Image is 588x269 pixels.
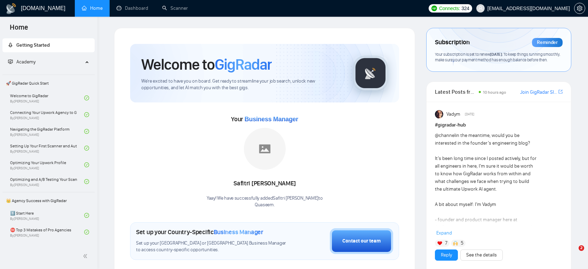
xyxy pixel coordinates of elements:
a: Navigating the GigRadar PlatformBy[PERSON_NAME] [10,124,84,139]
span: GigRadar [215,55,272,74]
span: Academy [16,59,35,65]
iframe: Intercom live chat [564,245,581,262]
span: Set up your [GEOGRAPHIC_DATA] or [GEOGRAPHIC_DATA] Business Manager to access country-specific op... [136,240,291,253]
a: Connecting Your Upwork Agency to GigRadarBy[PERSON_NAME] [10,107,84,122]
button: Reply [435,249,458,261]
span: Business Manager [214,228,263,236]
span: [DATE] [465,111,474,117]
img: upwork-logo.png [431,6,437,11]
button: See the details [460,249,503,261]
div: Yaay! We have successfully added Safitri [PERSON_NAME] to [207,195,323,208]
span: 5 [461,240,463,247]
span: Getting Started [16,42,50,48]
span: Latest Posts from the GigRadar Community [435,87,476,96]
button: Contact our team [330,228,393,254]
img: gigradar-logo.png [353,56,388,91]
div: Contact our team [342,237,381,245]
span: check-circle [84,230,89,235]
h1: Welcome to [141,55,272,74]
span: rocket [8,43,13,47]
span: 7 [445,240,447,247]
span: Your [231,115,298,123]
span: check-circle [84,179,89,184]
span: [DATE] [490,52,502,57]
h1: Set up your Country-Specific [136,228,263,236]
span: check-circle [84,95,89,100]
span: check-circle [84,129,89,134]
img: placeholder.png [244,128,286,170]
h1: # gigradar-hub [435,121,563,129]
a: homeHome [82,5,103,11]
span: 👑 Agency Success with GigRadar [3,194,94,208]
span: export [558,89,563,94]
span: Business Manager [245,116,298,123]
span: Academy [8,59,35,65]
span: user [478,6,483,11]
span: Your subscription is set to renew . To keep things running smoothly, make sure your payment metho... [435,52,560,63]
span: fund-projection-screen [8,59,13,64]
li: Getting Started [2,38,95,52]
span: check-circle [84,162,89,167]
a: See the details [466,251,497,259]
span: 324 [461,5,469,12]
span: 10 hours ago [483,90,506,95]
span: Subscription [435,37,469,48]
span: Expand [436,230,452,236]
div: Safitri [PERSON_NAME] [207,178,323,190]
a: 🌚 Rookie Traps for New Agencies [10,241,84,256]
img: 🙌 [453,241,458,246]
a: setting [574,6,585,11]
div: Reminder [532,38,563,47]
span: double-left [83,253,90,260]
span: check-circle [84,146,89,151]
a: Reply [441,251,452,259]
a: Welcome to GigRadarBy[PERSON_NAME] [10,90,84,106]
button: setting [574,3,585,14]
a: export [558,89,563,95]
span: We're excited to have you on board. Get ready to streamline your job search, unlock new opportuni... [141,78,342,91]
span: check-circle [84,213,89,218]
span: Connects: [439,5,460,12]
a: Setting Up Your First Scanner and Auto-BidderBy[PERSON_NAME] [10,140,84,156]
span: Home [4,22,34,37]
img: logo [6,3,17,14]
a: dashboardDashboard [117,5,148,11]
a: Optimizing Your Upwork ProfileBy[PERSON_NAME] [10,157,84,172]
a: ⛔ Top 3 Mistakes of Pro AgenciesBy[PERSON_NAME] [10,224,84,240]
img: ❤️ [437,241,442,246]
img: Vadym [435,110,443,118]
a: searchScanner [162,5,188,11]
span: check-circle [84,112,89,117]
a: Optimizing and A/B Testing Your Scanner for Better ResultsBy[PERSON_NAME] [10,174,84,189]
span: 2 [579,245,584,251]
span: Vadym [446,110,460,118]
p: Quaseem . [207,202,323,208]
span: 🚀 GigRadar Quick Start [3,76,94,90]
a: Join GigRadar Slack Community [520,89,557,96]
a: 1️⃣ Start HereBy[PERSON_NAME] [10,208,84,223]
span: @channel [435,132,455,138]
